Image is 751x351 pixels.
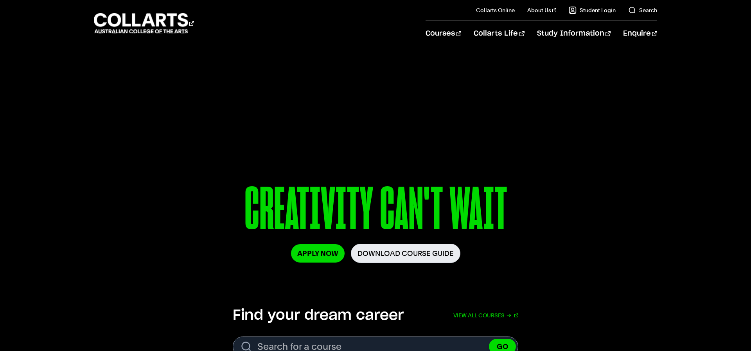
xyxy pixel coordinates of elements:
a: About Us [527,6,556,14]
a: Student Login [569,6,616,14]
a: Apply Now [291,244,345,263]
a: View all courses [453,307,518,324]
a: Collarts Online [476,6,515,14]
a: Courses [426,21,461,47]
div: Go to homepage [94,12,194,34]
a: Enquire [623,21,657,47]
a: Download Course Guide [351,244,460,263]
a: Collarts Life [474,21,524,47]
a: Study Information [537,21,611,47]
p: CREATIVITY CAN'T WAIT [158,179,593,244]
a: Search [628,6,657,14]
h2: Find your dream career [233,307,404,324]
